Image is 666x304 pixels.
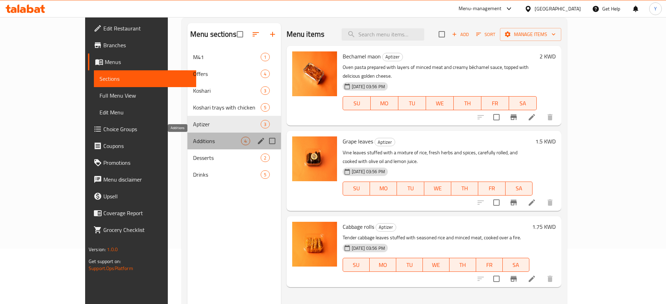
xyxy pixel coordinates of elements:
span: Cabbage rolls [343,221,374,232]
button: Sort [474,29,497,40]
span: Full Menu View [99,91,191,100]
div: M411 [187,49,281,65]
span: Branches [103,41,191,49]
a: Coupons [88,137,196,154]
img: Grape leaves [292,136,337,181]
span: SA [508,183,530,193]
span: Choice Groups [103,125,191,133]
span: Aptizer [383,53,403,61]
div: Koshari3 [187,82,281,99]
nav: Menu sections [187,46,281,186]
span: 3 [261,87,269,94]
span: Koshari trays with chicken [193,103,261,112]
span: Drinks [193,170,261,179]
div: Offers4 [187,65,281,82]
span: M41 [193,53,261,61]
h6: 1.75 KWD [532,222,556,232]
span: SU [346,260,367,270]
span: Aptizer [376,223,396,231]
button: MO [370,182,397,196]
span: Menus [105,58,191,66]
a: Promotions [88,154,196,171]
div: Drinks5 [187,166,281,183]
a: Upsell [88,188,196,205]
h6: 2 KWD [540,51,556,61]
span: FR [484,98,506,108]
span: Upsell [103,192,191,200]
div: Menu-management [459,5,502,13]
span: FR [481,183,502,193]
span: SA [506,260,527,270]
span: 1.0.0 [107,245,118,254]
h6: 1.5 KWD [535,136,556,146]
span: Select to update [489,110,504,125]
span: Edit Menu [99,108,191,116]
span: FR [479,260,500,270]
div: Aptizer3 [187,116,281,133]
button: delete [542,270,558,287]
button: FR [481,96,509,110]
button: edit [256,136,266,146]
input: search [342,28,424,41]
span: Select to update [489,195,504,210]
span: Menu disclaimer [103,175,191,184]
div: items [261,70,269,78]
span: Grape leaves [343,136,373,147]
button: delete [542,109,558,126]
button: Add section [264,26,281,43]
span: Koshari [193,86,261,95]
span: Grocery Checklist [103,226,191,234]
div: Additions4edit [187,133,281,149]
button: TU [397,182,424,196]
span: Get support on: [89,257,121,266]
button: Branch-specific-item [505,194,522,211]
span: MO [373,183,394,193]
button: SA [509,96,537,110]
h2: Menu items [287,29,325,40]
div: items [261,154,269,162]
span: 5 [261,171,269,178]
span: 4 [241,138,249,144]
a: Support.OpsPlatform [89,264,133,273]
button: MO [371,96,398,110]
button: SA [506,182,533,196]
a: Choice Groups [88,121,196,137]
button: TU [398,96,426,110]
span: Manage items [506,30,556,39]
button: Add [449,29,472,40]
button: TH [454,96,481,110]
a: Menu disclaimer [88,171,196,188]
a: Full Menu View [94,87,196,104]
span: Y [654,5,657,13]
button: TU [396,258,423,272]
button: SU [343,258,370,272]
a: Coverage Report [88,205,196,221]
span: Edit Restaurant [103,24,191,33]
span: SA [512,98,534,108]
button: WE [424,182,451,196]
span: WE [427,183,448,193]
span: Aptizer [375,138,395,146]
p: Vine leaves stuffed with a mixture of rice, fresh herbs and spices, carefully rolled, and cooked ... [343,148,533,166]
span: WE [429,98,451,108]
span: TU [400,183,421,193]
span: Additions [193,137,241,145]
button: delete [542,194,558,211]
button: Branch-specific-item [505,109,522,126]
span: Coverage Report [103,209,191,217]
span: WE [426,260,447,270]
span: MO [373,98,396,108]
p: Tender cabbage leaves stuffed with seasoned rice and minced meat, cooked over a fire. [343,233,529,242]
a: Edit Restaurant [88,20,196,37]
button: TH [451,182,478,196]
a: Edit menu item [528,113,536,121]
span: 2 [261,155,269,161]
a: Sections [94,70,196,87]
button: TH [449,258,476,272]
span: 4 [261,71,269,77]
span: Aptizer [193,120,261,128]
